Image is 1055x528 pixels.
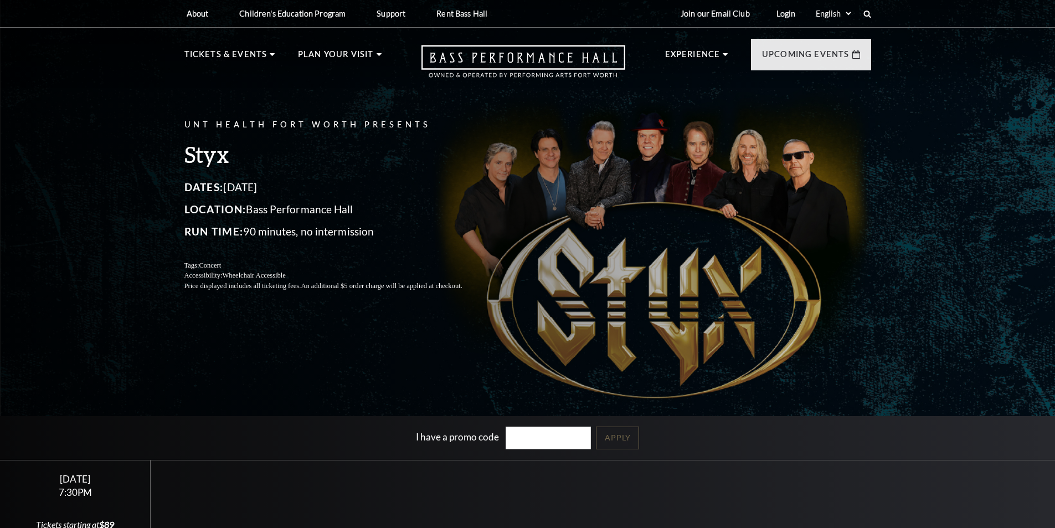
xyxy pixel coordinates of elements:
[184,201,489,218] p: Bass Performance Hall
[184,178,489,196] p: [DATE]
[184,48,267,68] p: Tickets & Events
[814,8,853,19] select: Select:
[184,223,489,240] p: 90 minutes, no intermission
[184,140,489,168] h3: Styx
[13,473,137,485] div: [DATE]
[184,281,489,291] p: Price displayed includes all ticketing fees.
[377,9,405,18] p: Support
[762,48,850,68] p: Upcoming Events
[416,430,499,442] label: I have a promo code
[184,181,224,193] span: Dates:
[298,48,374,68] p: Plan Your Visit
[13,488,137,497] div: 7:30PM
[187,9,209,18] p: About
[184,260,489,271] p: Tags:
[184,270,489,281] p: Accessibility:
[199,262,221,269] span: Concert
[184,225,244,238] span: Run Time:
[436,9,487,18] p: Rent Bass Hall
[665,48,721,68] p: Experience
[301,282,462,290] span: An additional $5 order charge will be applied at checkout.
[184,118,489,132] p: UNT Health Fort Worth Presents
[184,203,246,216] span: Location:
[222,271,285,279] span: Wheelchair Accessible
[239,9,346,18] p: Children's Education Program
